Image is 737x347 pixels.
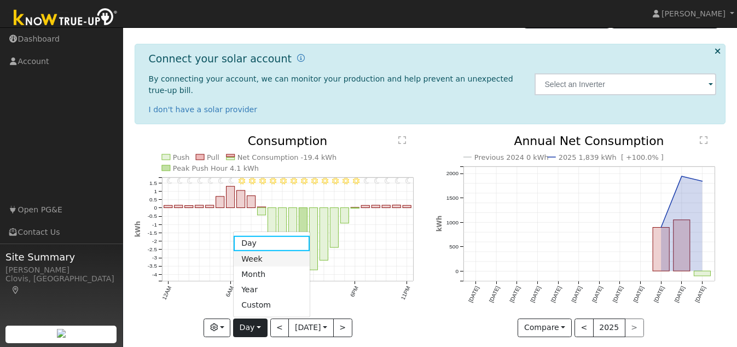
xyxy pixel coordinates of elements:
circle: onclick="" [680,175,684,179]
i: 10PM - Clear [395,178,401,184]
text: kWh [134,221,142,238]
rect: onclick="" [205,206,213,209]
span: Site Summary [5,250,117,264]
i: 12AM - Clear [166,178,172,184]
rect: onclick="" [694,271,711,276]
text: Peak Push Hour 4.1 kWh [173,164,259,172]
rect: onclick="" [174,206,182,209]
text: [DATE] [591,286,603,304]
rect: onclick="" [674,220,690,271]
a: Week [234,251,310,267]
text: 2000 [446,171,459,177]
text: [DATE] [467,286,480,304]
rect: onclick="" [372,206,380,209]
i: 5PM - Clear [343,178,349,184]
rect: onclick="" [257,207,265,209]
a: Month [234,267,310,282]
rect: onclick="" [164,206,172,208]
span: [PERSON_NAME] [661,9,726,18]
rect: onclick="" [403,206,411,208]
text: [DATE] [694,286,707,304]
text: 12AM [161,286,172,301]
i: 2AM - Clear [187,178,193,184]
rect: onclick="" [257,208,265,215]
i: 8PM - Clear [374,178,380,184]
text: -1.5 [147,230,157,236]
button: < [574,319,594,337]
rect: onclick="" [309,208,317,270]
rect: onclick="" [392,205,401,208]
div: [PERSON_NAME] [5,264,117,276]
text: [DATE] [612,286,624,304]
i: 7PM - Clear [364,178,369,184]
rect: onclick="" [361,206,369,208]
button: Compare [518,319,572,337]
text: 1.5 [149,180,157,186]
rect: onclick="" [278,208,286,265]
text: 0 [154,205,157,211]
input: Select an Inverter [535,73,716,95]
text: Net Consumption -19.4 kWh [237,153,337,161]
rect: onclick="" [299,208,307,277]
text: kWh [436,216,443,232]
text: Push [173,153,190,161]
i: 4PM - Clear [332,178,339,184]
i: 1AM - Clear [177,178,182,184]
text: [DATE] [508,286,521,304]
i: 9AM - Clear [259,178,266,184]
i: 1PM - Clear [301,178,307,184]
rect: onclick="" [184,206,193,208]
text: -3.5 [147,263,157,269]
text: 500 [449,244,459,250]
i: 5AM - Clear [218,178,224,184]
rect: onclick="" [226,187,234,208]
a: Day [234,236,310,251]
rect: onclick="" [268,208,276,249]
i: 10AM - Clear [270,178,276,184]
h1: Connect your solar account [149,53,292,65]
rect: onclick="" [382,206,390,209]
a: Custom [234,297,310,313]
text:  [398,136,406,144]
i: 7AM - Clear [239,178,245,184]
rect: onclick="" [247,196,255,208]
text: -2 [152,239,157,245]
rect: onclick="" [195,206,203,209]
button: Day [233,319,267,337]
text: 6PM [349,286,359,298]
text: Pull [207,153,219,161]
text: 11PM [400,286,411,301]
button: 2025 [593,319,625,337]
rect: onclick="" [288,208,297,273]
text: 2025 1,839 kWh [ +100.0% ] [559,153,664,161]
i: 12PM - Clear [291,178,297,184]
rect: onclick="" [351,207,359,208]
text: Annual Net Consumption [514,134,664,148]
text: -4 [152,271,157,277]
img: retrieve [57,329,66,338]
text: [DATE] [632,286,645,304]
text: 0 [455,269,459,275]
text: Consumption [248,134,328,148]
rect: onclick="" [320,208,328,261]
text: 1500 [446,195,459,201]
rect: onclick="" [340,208,349,223]
rect: onclick="" [330,208,338,248]
i: 11AM - Clear [280,178,287,184]
text: [DATE] [529,286,542,304]
span: By connecting your account, we can monitor your production and help prevent an unexpected true-up... [149,74,513,95]
circle: onclick="" [659,225,663,230]
circle: onclick="" [700,180,705,184]
rect: onclick="" [216,196,224,208]
i: 9PM - Clear [385,178,390,184]
text: [DATE] [653,286,665,304]
text: -2.5 [147,247,157,253]
i: 6PM - Clear [353,178,359,184]
text: -0.5 [147,213,157,219]
text: [DATE] [550,286,562,304]
button: > [333,319,352,337]
text: 1 [154,188,157,194]
i: 4AM - Clear [208,178,213,184]
rect: onclick="" [653,228,669,271]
